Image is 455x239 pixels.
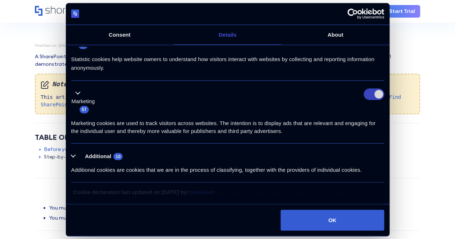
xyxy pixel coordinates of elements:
a: How to Find SharePoint List / Library ID (Modern Experience) [41,94,401,107]
button: Additional (10) [71,152,127,161]
div: Cookie declaration last updated on [DATE] by [68,188,387,202]
div: Statistic cookies help website owners to understand how visitors interact with websites by collec... [71,50,384,72]
div: This article is for SharePoint Classic experience. If your list / library does not look like this... [35,74,420,114]
li: You must have the latest public version of ShortPoint on your SharePoint environment [49,204,420,212]
em: Note: [41,79,414,89]
p: A SharePoint List or Library ID may be required to complete advanced queries and configurations t... [35,53,420,68]
a: Home [35,6,94,17]
a: About [282,25,390,45]
a: Consent [66,25,174,45]
span: 10 [113,153,123,160]
span: Marketing cookies are used to track visitors across websites. The intention is to display ads tha... [71,120,376,134]
li: You must be a with an active license [49,214,420,222]
iframe: Chat Widget [419,204,455,239]
a: Usercentrics Cookiebot - opens in a new window [321,8,384,19]
div: Modified on: [DATE] 6:35 AM [35,43,420,47]
a: Details [174,25,282,45]
a: Step-by-step Tutorial [44,153,97,161]
button: Marketing (57) [71,89,99,114]
button: OK [281,210,384,230]
img: logo [71,10,79,18]
span: Additional cookies are cookies that we are in the process of classifying, together with the provi... [71,167,362,173]
a: Start Trial [384,5,420,18]
label: Marketing [72,97,95,105]
div: Table of Contents [35,132,420,143]
span: 57 [79,106,89,113]
a: Cookiebot [187,189,214,195]
a: Before you begin [44,146,85,153]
